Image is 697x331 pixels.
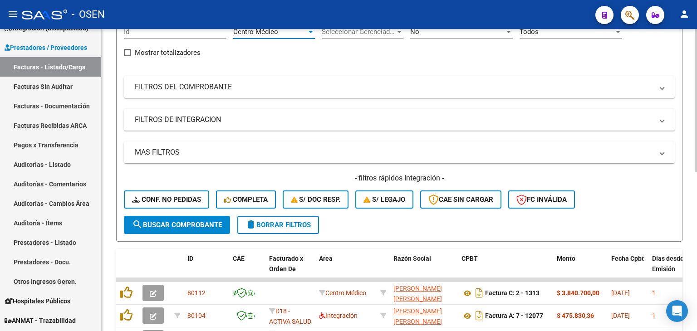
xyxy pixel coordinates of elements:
[7,9,18,19] mat-icon: menu
[124,173,675,183] h4: - filtros rápidos Integración -
[72,5,105,24] span: - OSEN
[187,289,206,297] span: 80112
[666,300,688,322] div: Open Intercom Messenger
[393,283,454,302] div: 20303742213
[291,195,341,204] span: S/ Doc Resp.
[132,221,222,229] span: Buscar Comprobante
[557,255,575,262] span: Monto
[420,190,501,209] button: CAE SIN CARGAR
[473,308,485,323] i: Descargar documento
[393,306,454,325] div: 27235676090
[269,255,303,273] span: Facturado x Orden De
[393,285,442,302] span: [PERSON_NAME] [PERSON_NAME]
[233,255,245,262] span: CAE
[363,195,405,204] span: S/ legajo
[652,289,656,297] span: 1
[233,28,278,36] span: Centro Médico
[132,219,143,230] mat-icon: search
[520,28,539,36] span: Todos
[5,296,70,306] span: Hospitales Públicos
[319,255,333,262] span: Area
[322,28,395,36] span: Seleccionar Gerenciador
[184,249,229,289] datatable-header-cell: ID
[124,216,230,234] button: Buscar Comprobante
[124,109,675,131] mat-expansion-panel-header: FILTROS DE INTEGRACION
[652,312,656,319] span: 1
[557,289,599,297] strong: $ 3.840.700,00
[135,115,653,125] mat-panel-title: FILTROS DE INTEGRACION
[553,249,608,289] datatable-header-cell: Monto
[608,249,648,289] datatable-header-cell: Fecha Cpbt
[485,290,540,297] strong: Factura C: 2 - 1313
[187,312,206,319] span: 80104
[319,289,366,297] span: Centro Médico
[461,255,478,262] span: CPBT
[611,289,630,297] span: [DATE]
[648,249,689,289] datatable-header-cell: Días desde Emisión
[283,190,349,209] button: S/ Doc Resp.
[245,221,311,229] span: Borrar Filtros
[124,190,209,209] button: Conf. no pedidas
[229,249,265,289] datatable-header-cell: CAE
[135,47,201,58] span: Mostrar totalizadores
[124,76,675,98] mat-expansion-panel-header: FILTROS DEL COMPROBANTE
[216,190,276,209] button: Completa
[458,249,553,289] datatable-header-cell: CPBT
[652,255,684,273] span: Días desde Emisión
[265,249,315,289] datatable-header-cell: Facturado x Orden De
[611,312,630,319] span: [DATE]
[557,312,594,319] strong: $ 475.830,36
[135,147,653,157] mat-panel-title: MAS FILTROS
[124,141,675,163] mat-expansion-panel-header: MAS FILTROS
[245,219,256,230] mat-icon: delete
[187,255,193,262] span: ID
[355,190,413,209] button: S/ legajo
[428,195,493,204] span: CAE SIN CARGAR
[393,307,442,325] span: [PERSON_NAME] [PERSON_NAME]
[132,195,201,204] span: Conf. no pedidas
[508,190,575,209] button: FC Inválida
[516,195,567,204] span: FC Inválida
[393,255,431,262] span: Razón Social
[5,43,87,53] span: Prestadores / Proveedores
[5,316,76,326] span: ANMAT - Trazabilidad
[315,249,377,289] datatable-header-cell: Area
[679,9,690,19] mat-icon: person
[237,216,319,234] button: Borrar Filtros
[319,312,358,319] span: Integración
[611,255,644,262] span: Fecha Cpbt
[135,82,653,92] mat-panel-title: FILTROS DEL COMPROBANTE
[224,195,268,204] span: Completa
[485,312,543,320] strong: Factura A: 7 - 12077
[390,249,458,289] datatable-header-cell: Razón Social
[473,286,485,300] i: Descargar documento
[410,28,419,36] span: No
